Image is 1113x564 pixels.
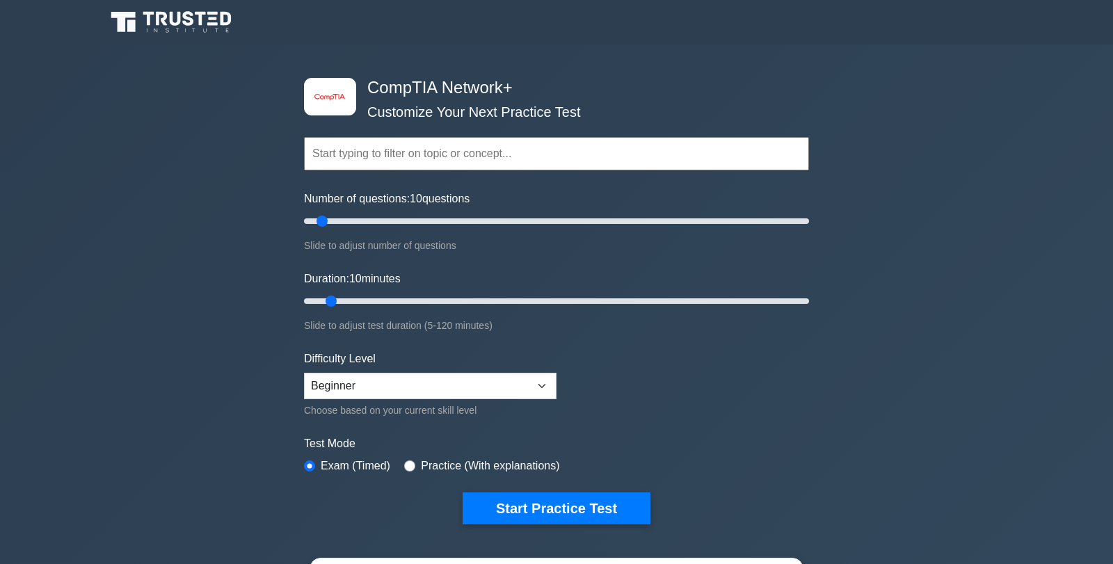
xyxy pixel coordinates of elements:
button: Start Practice Test [463,492,650,524]
label: Number of questions: questions [304,191,470,207]
label: Practice (With explanations) [421,458,559,474]
label: Exam (Timed) [321,458,390,474]
span: 10 [349,273,362,284]
div: Slide to adjust number of questions [304,237,809,254]
label: Duration: minutes [304,271,401,287]
h4: CompTIA Network+ [362,78,741,98]
div: Choose based on your current skill level [304,402,556,419]
input: Start typing to filter on topic or concept... [304,137,809,170]
span: 10 [410,193,422,204]
label: Difficulty Level [304,351,376,367]
div: Slide to adjust test duration (5-120 minutes) [304,317,809,334]
label: Test Mode [304,435,809,452]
